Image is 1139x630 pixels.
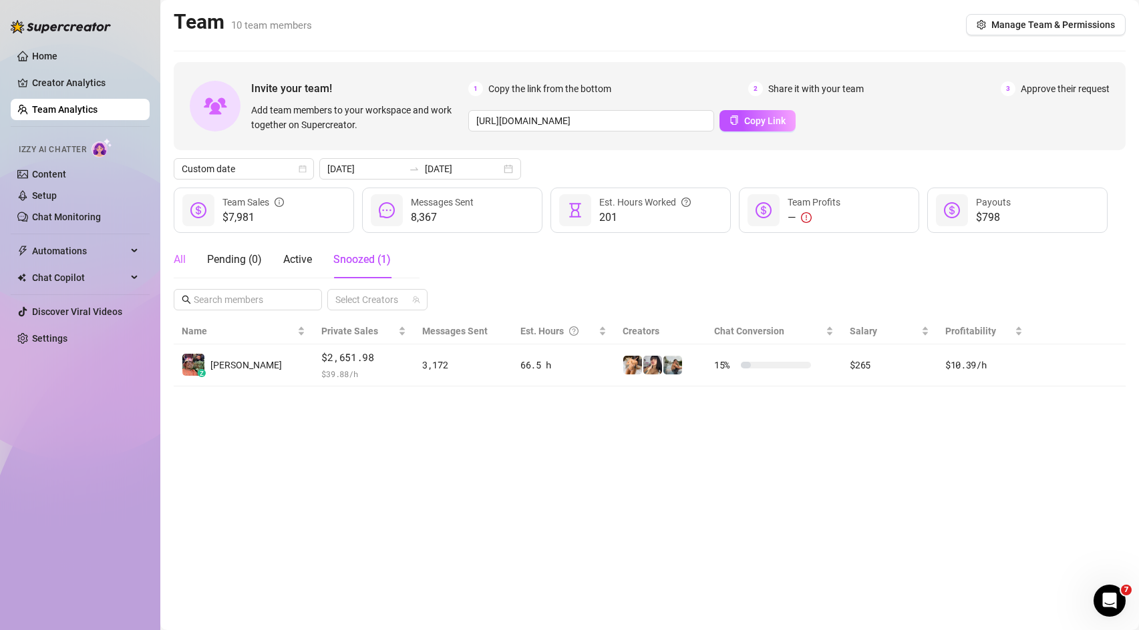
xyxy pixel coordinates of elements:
[422,326,488,336] span: Messages Sent
[182,159,306,179] span: Custom date
[190,202,206,218] span: dollar-circle
[222,195,284,210] div: Team Sales
[425,162,501,176] input: End date
[850,326,877,336] span: Salary
[32,190,57,201] a: Setup
[333,253,391,266] span: Snoozed ( 1 )
[488,81,611,96] span: Copy the link from the bottom
[801,212,812,223] span: exclamation-circle
[567,202,583,218] span: hourglass
[966,14,1126,35] button: Manage Team & Permissions
[945,326,996,336] span: Profitability
[468,81,483,96] span: 1
[194,292,303,307] input: Search members
[32,333,67,344] a: Settings
[379,202,395,218] span: message
[32,169,66,180] a: Content
[174,9,312,35] h2: Team
[850,358,929,372] div: $265
[207,252,262,268] div: Pending ( 0 )
[32,267,127,288] span: Chat Copilot
[411,210,474,226] span: 8,367
[32,104,98,115] a: Team Analytics
[299,165,307,173] span: calendar
[748,81,763,96] span: 2
[32,212,101,222] a: Chat Monitoring
[182,295,191,304] span: search
[182,324,295,338] span: Name
[321,367,405,380] span: $ 39.88 /h
[520,358,607,372] div: 66.5 h
[744,115,786,126] span: Copy Link
[251,103,463,132] span: Add team members to your workspace and work together on Supercreator.
[663,356,682,374] img: SivanSecret
[768,81,864,96] span: Share it with your team
[321,350,405,366] span: $2,651.98
[991,19,1115,30] span: Manage Team & Permissions
[17,273,26,282] img: Chat Copilot
[520,324,596,338] div: Est. Hours
[788,210,840,226] div: —
[615,318,706,344] th: Creators
[945,358,1023,372] div: $10.39 /h
[1021,81,1110,96] span: Approve their request
[756,202,772,218] span: dollar-circle
[729,115,739,125] span: copy
[222,210,284,226] span: $7,981
[1094,585,1126,617] iframe: Intercom live chat
[788,197,840,208] span: Team Profits
[719,110,796,131] button: Copy Link
[32,51,57,61] a: Home
[976,210,1011,226] span: $798
[327,162,403,176] input: Start date
[623,356,642,374] img: Shalva
[275,195,284,210] span: info-circle
[977,20,986,29] span: setting
[976,197,1011,208] span: Payouts
[409,164,420,174] span: to
[19,143,86,156] span: Izzy AI Chatter
[643,356,662,374] img: Babydanix
[412,296,420,304] span: team
[411,197,474,208] span: Messages Sent
[210,358,282,372] span: [PERSON_NAME]
[11,20,111,33] img: logo-BBDzfeDw.svg
[714,326,784,336] span: Chat Conversion
[32,306,122,317] a: Discover Viral Videos
[599,210,691,226] span: 201
[409,164,420,174] span: swap-right
[283,253,312,266] span: Active
[714,358,736,372] span: 15 %
[251,80,468,97] span: Invite your team!
[32,240,127,262] span: Automations
[182,354,204,376] img: Elay Amram
[174,252,186,268] div: All
[198,369,206,377] div: z
[92,138,112,157] img: AI Chatter
[174,318,313,344] th: Name
[231,19,312,31] span: 10 team members
[17,246,28,256] span: thunderbolt
[569,324,579,338] span: question-circle
[422,358,504,372] div: 3,172
[944,202,960,218] span: dollar-circle
[321,326,378,336] span: Private Sales
[32,72,139,93] a: Creator Analytics
[1121,585,1132,595] span: 7
[599,195,691,210] div: Est. Hours Worked
[681,195,691,210] span: question-circle
[1001,81,1015,96] span: 3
